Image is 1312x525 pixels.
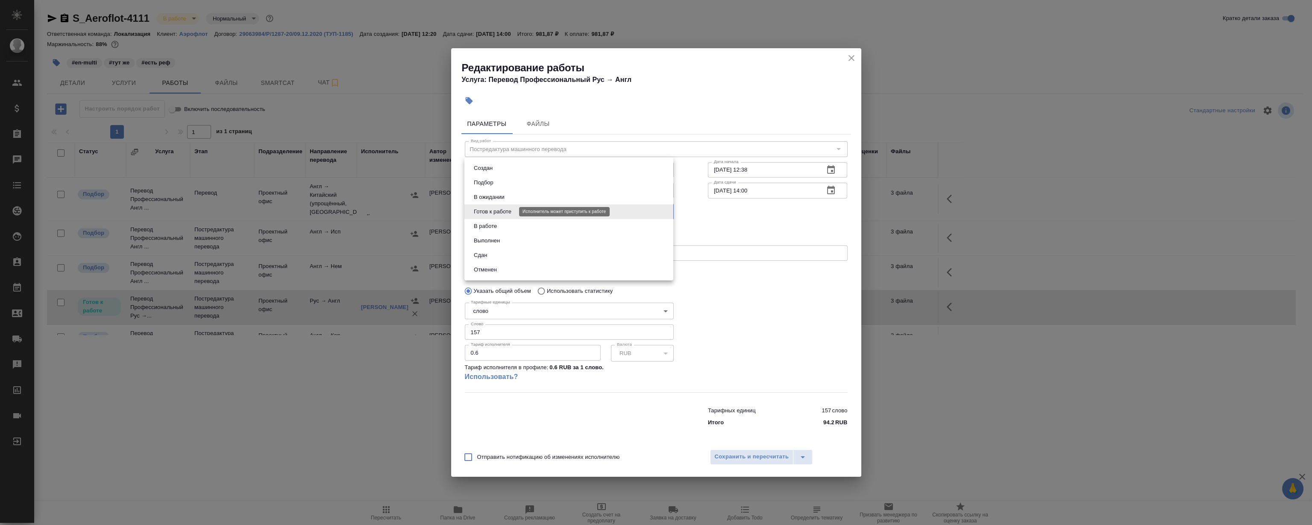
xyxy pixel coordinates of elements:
button: Готов к работе [471,207,514,216]
button: Подбор [471,178,496,187]
button: Выполнен [471,236,502,245]
button: Отменен [471,265,499,274]
button: В ожидании [471,192,507,202]
button: В работе [471,222,499,231]
button: Сдан [471,251,490,260]
button: Создан [471,163,495,173]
